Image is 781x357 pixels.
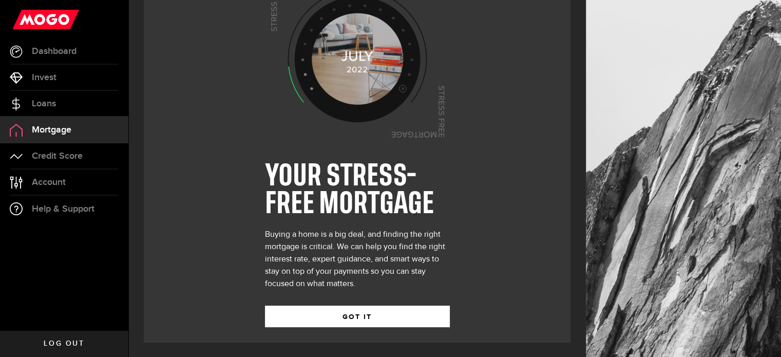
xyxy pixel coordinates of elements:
button: Open LiveChat chat widget [8,4,39,35]
span: Invest [32,73,56,82]
span: Mortgage [32,125,71,135]
span: Account [32,178,66,187]
div: Buying a home is a big deal, and finding the right mortgage is critical. We can help you find the... [265,229,450,290]
span: Dashboard [32,47,77,56]
span: Credit Score [32,152,83,161]
span: Log out [44,340,84,347]
span: Help & Support [32,204,94,214]
button: GOT IT [265,306,450,327]
span: Loans [32,99,56,108]
h1: YOUR STRESS-FREE MORTGAGE [265,163,450,218]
